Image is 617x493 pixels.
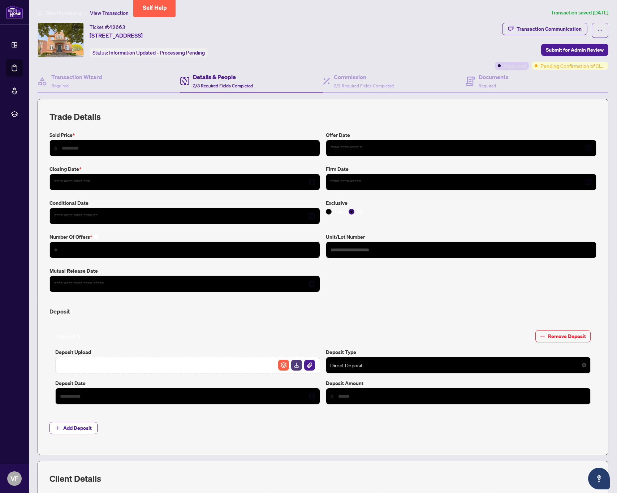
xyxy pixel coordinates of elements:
[60,361,107,369] span: DEPOSIT DRAFT.pdf
[55,425,60,431] span: plus
[49,165,320,173] label: Closing Date
[49,233,320,241] label: Number of offers
[49,131,320,139] label: Sold Price
[55,348,320,356] label: Deposit Upload
[540,62,605,70] span: Pending Confirmation of Closing
[587,146,592,151] span: close-circle
[85,9,87,17] li: /
[109,24,125,30] span: 42663
[541,44,608,56] button: Submit for Admin Review
[90,23,125,31] div: Ticket #:
[291,360,302,371] img: File Download
[326,199,596,207] label: Exclusive
[326,379,591,387] label: Deposit Amount
[332,208,346,216] span: Yes
[310,394,315,399] span: close-circle
[278,359,289,371] button: File Archive
[517,23,582,35] div: Transaction Communication
[63,422,92,434] span: Add Deposit
[193,73,253,81] h4: Details & People
[90,10,129,16] span: View Transaction
[38,23,83,57] img: IMG-W12253502_1.jpg
[54,144,57,152] span: $
[504,62,526,70] span: Approved
[540,334,545,339] span: minus
[49,307,596,316] h4: Deposit
[90,31,143,40] span: [STREET_ADDRESS]
[588,468,610,489] button: Open asap
[548,330,586,342] span: Remove Deposit
[49,422,98,434] button: Add Deposit
[55,357,320,373] span: DEPOSIT DRAFT.pdfFile ArchiveFile DownloadFile Attachement
[49,473,101,484] h2: Client Details
[310,180,315,185] span: close-circle
[334,73,394,81] h4: Commission
[55,332,81,341] h4: Deposit 1
[38,10,43,16] span: home
[193,83,253,88] span: 3/3 Required Fields Completed
[90,48,208,57] div: Status:
[278,360,289,371] img: File Archive
[331,392,334,400] span: $
[354,208,367,216] span: No
[479,73,509,81] h4: Documents
[479,83,496,88] span: Required
[49,199,320,207] label: Conditional Date
[94,234,99,239] span: info-circle
[143,4,167,11] span: Self Help
[334,83,394,88] span: 2/2 Required Fields Completed
[326,165,596,173] label: Firm Date
[6,5,23,19] img: logo
[304,359,315,371] button: File Attachement
[10,473,18,484] span: VF
[46,10,82,16] span: Deal Processing
[587,180,592,185] span: close-circle
[51,73,102,81] h4: Transaction Wizard
[291,359,302,371] button: File Download
[546,44,604,56] span: Submit for Admin Review
[535,330,591,342] button: Remove Deposit
[597,28,603,33] span: ellipsis
[51,83,69,88] span: Required
[551,9,608,17] article: Transaction saved [DATE]
[326,233,596,241] label: Unit/Lot Number
[326,348,591,356] label: Deposit Type
[49,111,596,122] h2: Trade Details
[330,358,586,372] span: Direct Deposit
[582,363,586,367] span: close-circle
[304,360,315,371] img: File Attachement
[49,267,320,275] label: Mutual Release Date
[326,131,596,139] label: Offer Date
[109,49,205,56] span: Information Updated - Processing Pending
[502,23,587,35] button: Transaction Communication
[55,379,320,387] label: Deposit Date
